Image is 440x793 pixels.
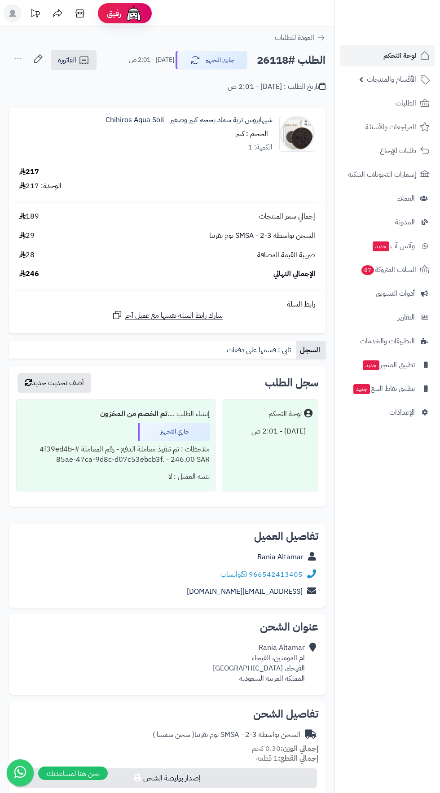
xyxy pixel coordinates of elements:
[278,753,318,764] strong: إجمالي القطع:
[353,384,370,394] span: جديد
[281,743,318,754] strong: إجمالي الوزن:
[209,231,315,241] span: الشحن بواسطة SMSA - 2-3 يوم تقريبا
[129,56,174,65] small: [DATE] - 2:01 ص
[248,142,273,153] div: الكمية: 1
[19,167,39,177] div: 217
[138,423,210,441] div: جاري التجهيز
[340,378,435,399] a: تطبيق نقاط البيعجديد
[257,51,326,70] h2: الطلب #26118
[340,307,435,328] a: التقارير
[383,49,416,62] span: لوحة التحكم
[340,283,435,304] a: أدوات التسويق
[275,32,326,43] a: العودة للطلبات
[257,250,315,260] span: ضريبة القيمة المضافة
[340,45,435,66] a: لوحة التحكم
[249,569,303,580] a: 966542413405
[340,116,435,138] a: المراجعات والأسئلة
[395,216,415,228] span: المدونة
[220,569,247,580] a: واتساب
[372,240,415,252] span: وآتس آب
[228,82,326,92] div: تاريخ الطلب : [DATE] - 2:01 ص
[19,211,39,222] span: 189
[340,211,435,233] a: المدونة
[252,743,318,754] small: 0.30 كجم
[340,140,435,162] a: طلبات الإرجاع
[22,468,210,486] div: تنبيه العميل : لا
[213,643,305,683] div: Rania Altamar ام المومنين، الفيحاء الفيحاء، [GEOGRAPHIC_DATA] المملكة العربية السعودية
[51,50,97,70] a: الفاتورة
[340,259,435,280] a: السلات المتروكة87
[24,4,46,25] a: تحديثات المنصة
[112,310,223,321] a: شارك رابط السلة نفسها مع عميل آخر
[100,408,167,419] b: تم الخصم من المخزون
[125,4,143,22] img: ai-face.png
[16,709,318,719] h2: تفاصيل الشحن
[257,552,304,562] a: Rania Altamar
[340,235,435,257] a: وآتس آبجديد
[367,73,416,86] span: الأقسام والمنتجات
[187,586,303,597] a: [EMAIL_ADDRESS][DOMAIN_NAME]
[275,32,314,43] span: العودة للطلبات
[361,263,416,276] span: السلات المتروكة
[340,402,435,423] a: الإعدادات
[380,145,416,157] span: طلبات الإرجاع
[106,115,273,125] a: شيهايروس تربة سماد بحجم كبير وصغير - Chihiros Aqua Soil
[58,55,76,66] span: الفاتورة
[22,405,210,423] div: إنشاء الطلب ....
[16,622,318,632] h2: عنوان الشحن
[18,373,91,393] button: أضف تحديث جديد
[223,341,296,359] a: تابي : قسمها على دفعات
[340,354,435,376] a: تطبيق المتجرجديد
[362,359,415,371] span: تطبيق المتجر
[125,311,223,321] span: شارك رابط السلة نفسها مع عميل آخر
[340,188,435,209] a: العملاء
[273,269,315,279] span: الإجمالي النهائي
[340,164,435,185] a: إشعارات التحويلات البنكية
[396,97,416,110] span: الطلبات
[398,311,415,324] span: التقارير
[19,181,62,191] div: الوحدة: 217
[397,192,415,205] span: العملاء
[352,382,415,395] span: تطبيق نقاط البيع
[365,121,416,133] span: المراجعات والأسئلة
[15,768,317,788] button: إصدار بوليصة الشحن
[22,441,210,469] div: ملاحظات : تم تنفيذ معاملة الدفع - رقم المعاملة #4f39ed4b-85ae-47ca-9d8c-d07c53ebcb3f. - 246.00 SAR
[363,360,379,370] span: جديد
[373,241,389,251] span: جديد
[153,729,194,740] span: ( شحن سمسا )
[107,8,121,19] span: رفيق
[228,423,312,440] div: [DATE] - 2:01 ص
[268,409,302,419] div: لوحة التحكم
[16,531,318,542] h2: تفاصيل العميل
[389,406,415,419] span: الإعدادات
[376,287,415,300] span: أدوات التسويق
[19,250,35,260] span: 28
[340,92,435,114] a: الطلبات
[280,116,315,152] img: 1717726747-1s111WswweeksAqEWEFsuaegshryjDEDWEhtgr-90x90.jpg
[19,231,35,241] span: 29
[259,211,315,222] span: إجمالي سعر المنتجات
[360,335,415,347] span: التطبيقات والخدمات
[13,299,322,310] div: رابط السلة
[379,15,431,34] img: logo-2.png
[153,730,300,740] div: الشحن بواسطة SMSA - 2-3 يوم تقريبا
[340,330,435,352] a: التطبيقات والخدمات
[348,168,416,181] span: إشعارات التحويلات البنكية
[236,128,273,139] small: - الحجم : كبير
[361,265,374,276] span: 87
[176,51,247,70] button: جاري التجهيز
[19,269,39,279] span: 246
[256,753,318,764] small: 1 قطعة
[265,377,318,388] h3: سجل الطلب
[296,341,326,359] a: السجل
